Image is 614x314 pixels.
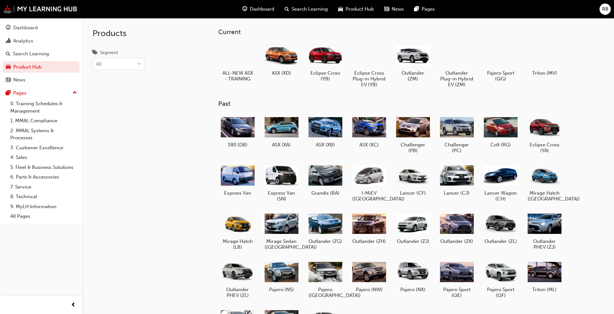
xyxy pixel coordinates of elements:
[279,3,333,16] a: search-iconSearch Learning
[396,287,430,292] h5: Pajero (NX)
[218,113,257,150] a: 380 (DB)
[3,5,77,13] img: mmal
[440,190,474,196] h5: Lancer (CJ)
[218,41,257,84] a: ALL-NEW ASX - TRAINING
[352,142,386,148] h5: ASX (XC)
[528,70,561,76] h5: Triton (MV)
[137,60,141,69] span: down-icon
[8,116,80,126] a: 1. MMAL Compliance
[437,209,476,247] a: Outlander (ZK)
[262,258,301,295] a: Pajero (NS)
[13,50,49,58] div: Search Learning
[265,70,298,76] h5: ASX (XD)
[352,70,386,88] h5: Eclipse Cross Plug-in Hybrid EV (YB)
[437,41,476,90] a: Outlander Plug-in Hybrid EV (ZM)
[3,87,80,99] button: Pages
[8,126,80,143] a: 2. MMAL Systems & Processes
[3,74,80,86] a: News
[409,3,440,16] a: pages-iconPages
[352,190,386,202] h5: I-MiEV ([GEOGRAPHIC_DATA])
[437,161,476,199] a: Lancer (CJ)
[71,301,76,309] span: prev-icon
[481,258,520,301] a: Pajero Sport (QF)
[8,211,80,221] a: All Pages
[93,50,97,56] span: tags-icon
[352,287,386,292] h5: Pajero (NW)
[73,89,77,97] span: up-icon
[218,28,584,36] h3: Current
[599,4,611,15] button: RB
[8,192,80,202] a: 8. Technical
[394,41,432,84] a: Outlander (ZM)
[484,142,518,148] h5: Colt (RG)
[384,5,389,13] span: news-icon
[308,70,342,82] h5: Eclipse Cross (YB)
[96,60,102,68] div: All
[265,190,298,202] h5: Express Van (SN)
[8,99,80,116] a: 0. Training Schedules & Management
[13,37,33,45] div: Analytics
[338,5,343,13] span: car-icon
[525,113,564,156] a: Eclipse Cross (YA)
[8,172,80,182] a: 6. Parts & Accessories
[93,28,144,39] h2: Products
[6,77,11,83] span: news-icon
[218,209,257,253] a: Mirage Hatch (LB)
[3,61,80,73] a: Product Hub
[308,287,342,298] h5: Pajero ([GEOGRAPHIC_DATA])
[350,161,388,204] a: I-MiEV ([GEOGRAPHIC_DATA])
[221,142,255,148] h5: 380 (DB)
[308,238,342,244] h5: Outlander (ZG)
[525,258,564,295] a: Triton (ML)
[528,287,561,292] h5: Triton (ML)
[525,161,564,204] a: Mirage Hatch ([GEOGRAPHIC_DATA])
[602,5,609,13] span: RB
[306,41,345,84] a: Eclipse Cross (YB)
[484,70,518,82] h5: Pajero Sport (QG)
[306,258,345,301] a: Pajero ([GEOGRAPHIC_DATA])
[437,113,476,156] a: Challenger (PC)
[481,41,520,84] a: Pajero Sport (QG)
[306,209,345,247] a: Outlander (ZG)
[6,38,11,44] span: chart-icon
[350,41,388,90] a: Eclipse Cross Plug-in Hybrid EV (YB)
[308,190,342,196] h5: Grandis (BA)
[221,287,255,298] h5: Outlander PHEV (ZL)
[350,209,388,247] a: Outlander (ZH)
[440,70,474,88] h5: Outlander Plug-in Hybrid EV (ZM)
[8,202,80,212] a: 9. MyLH Information
[13,24,38,32] div: Dashboard
[6,51,10,57] span: search-icon
[237,3,279,16] a: guage-iconDashboard
[484,287,518,298] h5: Pajero Sport (QF)
[8,152,80,162] a: 4. Sales
[396,142,430,153] h5: Challenger (PB)
[221,238,255,250] h5: Mirage Hatch (LB)
[525,209,564,253] a: Outlander PHEV (ZJ)
[352,238,386,244] h5: Outlander (ZH)
[422,5,435,13] span: Pages
[350,113,388,150] a: ASX (XC)
[440,142,474,153] h5: Challenger (PC)
[525,41,564,78] a: Triton (MV)
[265,287,298,292] h5: Pajero (NS)
[3,21,80,87] button: DashboardAnalyticsSearch LearningProduct HubNews
[8,182,80,192] a: 7. Service
[250,5,274,13] span: Dashboard
[392,5,404,13] span: News
[13,89,26,97] div: Pages
[100,50,118,56] div: Segment
[6,25,11,31] span: guage-icon
[396,70,430,82] h5: Outlander (ZM)
[265,238,298,250] h5: Mirage Sedan ([GEOGRAPHIC_DATA])
[396,190,430,196] h5: Lancer (CF)
[218,100,584,107] h3: Past
[242,5,247,13] span: guage-icon
[484,238,518,244] h5: Outlander (ZL)
[3,22,80,34] a: Dashboard
[262,41,301,78] a: ASX (XD)
[350,258,388,295] a: Pajero (NW)
[262,209,301,253] a: Mirage Sedan ([GEOGRAPHIC_DATA])
[440,287,474,298] h5: Pajero Sport (QE)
